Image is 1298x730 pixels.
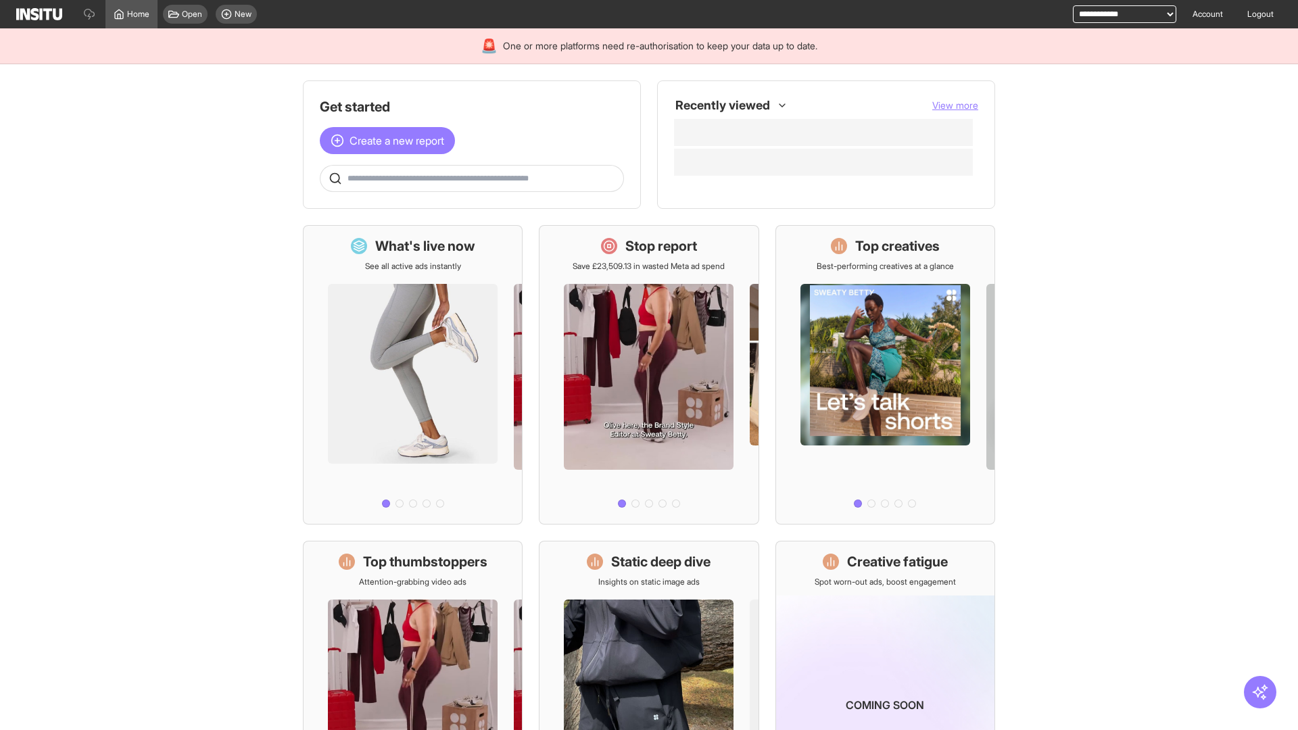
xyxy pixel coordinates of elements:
span: Create a new report [350,132,444,149]
p: See all active ads instantly [365,261,461,272]
h1: Stop report [625,237,697,255]
h1: Get started [320,97,624,116]
p: Attention-grabbing video ads [359,577,466,587]
span: One or more platforms need re-authorisation to keep your data up to date. [503,39,817,53]
button: View more [932,99,978,112]
p: Insights on static image ads [598,577,700,587]
h1: Top creatives [855,237,940,255]
span: View more [932,99,978,111]
h1: Top thumbstoppers [363,552,487,571]
p: Best-performing creatives at a glance [817,261,954,272]
span: Home [127,9,149,20]
button: Create a new report [320,127,455,154]
span: Open [182,9,202,20]
img: Logo [16,8,62,20]
span: New [235,9,251,20]
a: Top creativesBest-performing creatives at a glance [775,225,995,525]
h1: What's live now [375,237,475,255]
a: Stop reportSave £23,509.13 in wasted Meta ad spend [539,225,759,525]
p: Save £23,509.13 in wasted Meta ad spend [573,261,725,272]
h1: Static deep dive [611,552,711,571]
a: What's live nowSee all active ads instantly [303,225,523,525]
div: 🚨 [481,36,498,55]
